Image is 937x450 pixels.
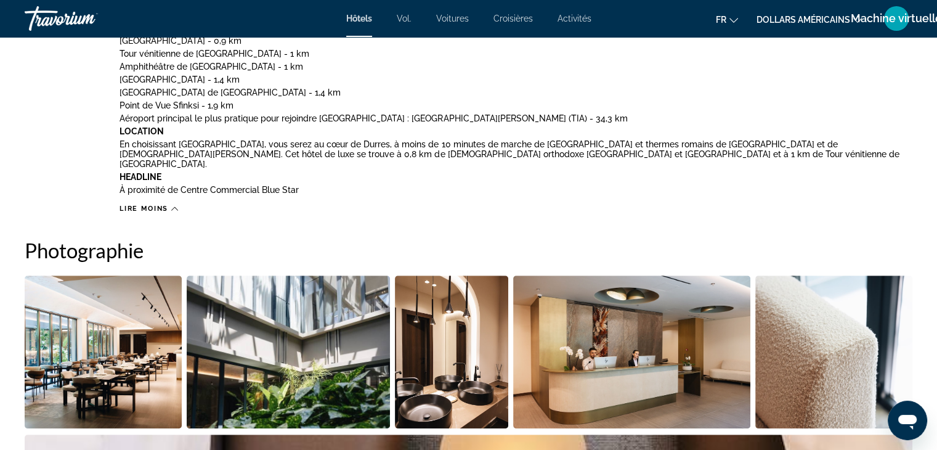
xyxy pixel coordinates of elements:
[25,238,912,263] h2: Photographie
[120,205,168,213] span: Lire moins
[716,15,726,25] font: fr
[716,10,738,28] button: Changer de langue
[120,126,164,136] b: Location
[120,88,912,97] p: [GEOGRAPHIC_DATA] de [GEOGRAPHIC_DATA] - 1,4 km
[120,36,912,46] p: [GEOGRAPHIC_DATA] - 0,9 km
[25,275,182,429] button: Open full-screen image slider
[558,14,591,23] a: Activités
[513,275,750,429] button: Open full-screen image slider
[187,275,390,429] button: Open full-screen image slider
[493,14,533,23] a: Croisières
[120,49,912,59] p: Tour vénitienne de [GEOGRAPHIC_DATA] - 1 km
[120,204,178,213] button: Lire moins
[880,6,912,31] button: Menu utilisateur
[395,275,509,429] button: Open full-screen image slider
[755,275,912,429] button: Open full-screen image slider
[756,15,850,25] font: dollars américains
[888,401,927,440] iframe: Bouton de lancement de la fenêtre de messagerie
[120,172,161,182] b: Headline
[756,10,862,28] button: Changer de devise
[120,75,912,84] p: [GEOGRAPHIC_DATA] - 1,4 km
[120,113,912,123] p: Aéroport principal le plus pratique pour rejoindre [GEOGRAPHIC_DATA] : [GEOGRAPHIC_DATA][PERSON_N...
[25,2,148,35] a: Travorium
[120,100,912,110] p: Point de Vue Sfinksi - 1,9 km
[120,185,912,195] p: À proximité de Centre Commercial Blue Star
[397,14,412,23] a: Vol.
[120,62,912,72] p: Amphithéâtre de [GEOGRAPHIC_DATA] - 1 km
[436,14,469,23] a: Voitures
[120,139,912,169] p: En choisissant [GEOGRAPHIC_DATA], vous serez au cœur de Durres, à moins de 10 minutes de marche d...
[346,14,372,23] a: Hôtels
